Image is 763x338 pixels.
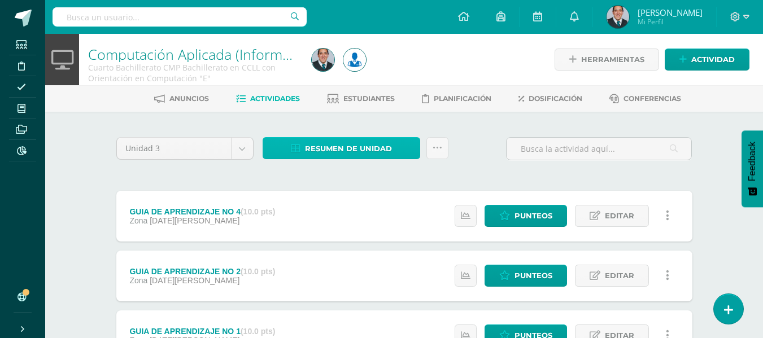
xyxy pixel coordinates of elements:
[515,265,552,286] span: Punteos
[263,137,420,159] a: Resumen de unidad
[125,138,223,159] span: Unidad 3
[742,130,763,207] button: Feedback - Mostrar encuesta
[88,46,298,62] h1: Computación Aplicada (Informática)
[691,49,735,70] span: Actividad
[581,49,644,70] span: Herramientas
[665,49,749,71] a: Actividad
[53,7,307,27] input: Busca un usuario...
[624,94,681,103] span: Conferencias
[129,276,147,285] span: Zona
[129,216,147,225] span: Zona
[605,265,634,286] span: Editar
[609,90,681,108] a: Conferencias
[241,267,275,276] strong: (10.0 pts)
[747,142,757,181] span: Feedback
[150,276,239,285] span: [DATE][PERSON_NAME]
[327,90,395,108] a: Estudiantes
[129,207,275,216] div: GUIA DE APRENDIZAJE NO 4
[129,327,275,336] div: GUIA DE APRENDIZAJE NO 1
[117,138,253,159] a: Unidad 3
[422,90,491,108] a: Planificación
[434,94,491,103] span: Planificación
[518,90,582,108] a: Dosificación
[607,6,629,28] img: a9976b1cad2e56b1ca6362e8fabb9e16.png
[169,94,209,103] span: Anuncios
[150,216,239,225] span: [DATE][PERSON_NAME]
[529,94,582,103] span: Dosificación
[555,49,659,71] a: Herramientas
[129,267,275,276] div: GUIA DE APRENDIZAJE NO 2
[638,7,703,18] span: [PERSON_NAME]
[154,90,209,108] a: Anuncios
[250,94,300,103] span: Actividades
[638,17,703,27] span: Mi Perfil
[343,49,366,71] img: da59f6ea21f93948affb263ca1346426.png
[515,205,552,226] span: Punteos
[605,205,634,226] span: Editar
[485,265,567,287] a: Punteos
[343,94,395,103] span: Estudiantes
[241,327,275,336] strong: (10.0 pts)
[88,62,298,84] div: Cuarto Bachillerato CMP Bachillerato en CCLL con Orientación en Computación 'E'
[241,207,275,216] strong: (10.0 pts)
[312,49,334,71] img: a9976b1cad2e56b1ca6362e8fabb9e16.png
[485,205,567,227] a: Punteos
[88,45,316,64] a: Computación Aplicada (Informática)
[507,138,691,160] input: Busca la actividad aquí...
[305,138,392,159] span: Resumen de unidad
[236,90,300,108] a: Actividades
